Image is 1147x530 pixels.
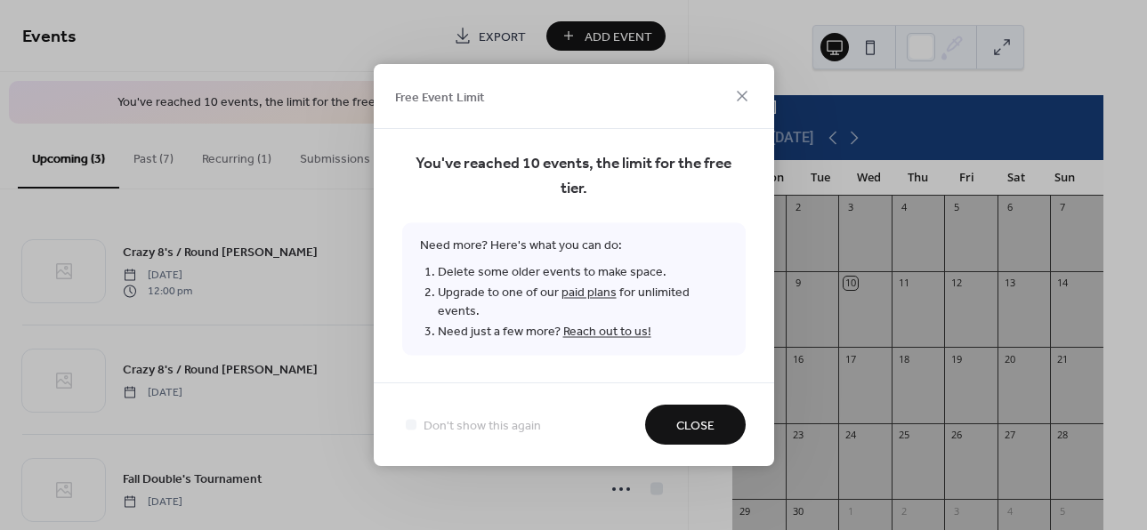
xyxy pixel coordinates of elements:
span: Don't show this again [424,417,541,436]
li: Delete some older events to make space. [438,262,728,283]
a: Reach out to us! [563,320,651,344]
li: Need just a few more? [438,322,728,342]
span: You've reached 10 events, the limit for the free tier. [402,152,746,202]
span: Need more? Here's what you can do: [402,223,746,356]
span: Free Event Limit [395,88,485,107]
a: paid plans [561,281,617,305]
button: Close [645,405,746,445]
span: Close [676,417,715,436]
li: Upgrade to one of our for unlimited events. [438,283,728,322]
